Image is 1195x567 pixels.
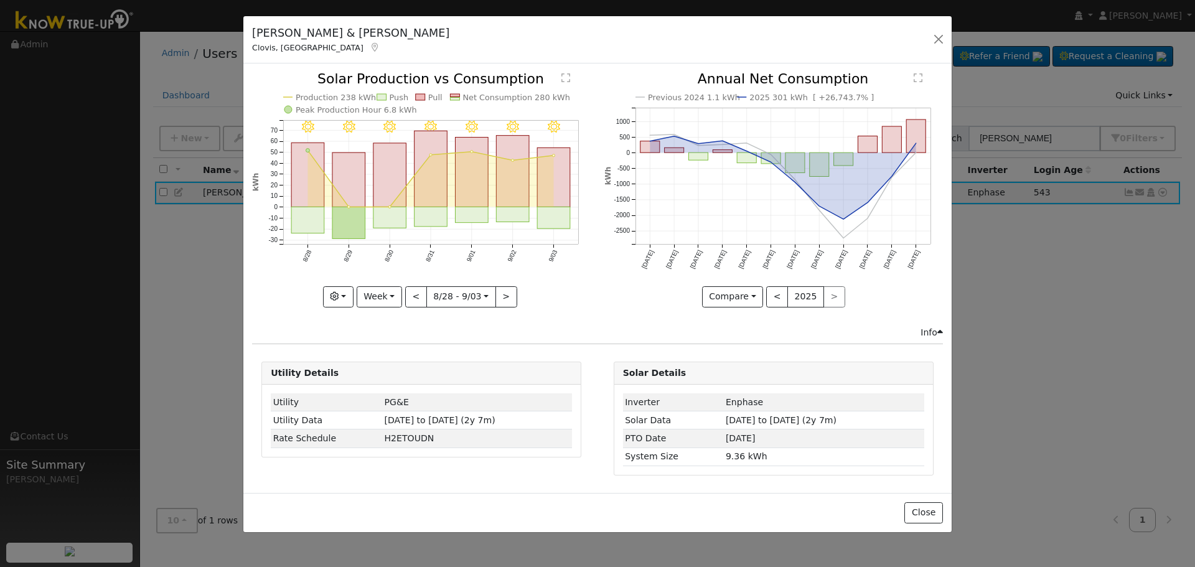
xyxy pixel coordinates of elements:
[914,73,922,83] text: 
[761,153,780,164] rect: onclick=""
[744,149,749,154] circle: onclick=""
[889,175,894,180] circle: onclick=""
[271,138,278,145] text: 60
[726,451,767,461] span: 9.36 kWh
[385,433,434,443] span: K
[648,93,740,102] text: Previous 2024 1.1 kWh
[553,154,555,157] circle: onclick=""
[697,71,868,87] text: Annual Net Consumption
[906,249,921,269] text: [DATE]
[841,217,846,222] circle: onclick=""
[385,415,495,425] span: [DATE] to [DATE] (2y 7m)
[882,249,896,269] text: [DATE]
[688,249,703,269] text: [DATE]
[271,368,339,378] strong: Utility Details
[291,207,324,233] rect: onclick=""
[424,121,437,133] i: 8/31 - Clear
[817,208,822,213] circle: onclick=""
[768,160,773,165] circle: onclick=""
[672,132,677,137] circle: onclick=""
[332,153,365,207] rect: onclick=""
[252,25,449,41] h5: [PERSON_NAME] & [PERSON_NAME]
[647,139,652,144] circle: onclick=""
[507,249,518,263] text: 9/02
[834,249,848,269] text: [DATE]
[343,121,355,133] i: 8/29 - Clear
[865,216,870,221] circle: onclick=""
[271,393,382,411] td: Utility
[466,249,477,263] text: 9/01
[384,121,396,133] i: 8/30 - Clear
[626,149,630,156] text: 0
[720,139,725,144] circle: onclick=""
[623,429,724,448] td: PTO Date
[858,136,877,153] rect: onclick=""
[271,160,278,167] text: 40
[271,149,278,156] text: 50
[252,43,363,52] span: Clovis, [GEOGRAPHIC_DATA]
[914,151,919,156] circle: onclick=""
[415,207,448,227] rect: onclick=""
[251,173,260,192] text: kWh
[291,143,324,207] rect: onclick=""
[471,151,473,153] circle: onclick=""
[810,249,824,269] text: [DATE]
[548,121,560,133] i: 9/03 - Clear
[761,249,776,269] text: [DATE]
[497,207,530,222] rect: onclick=""
[688,153,708,161] rect: onclick=""
[640,141,659,153] rect: onclick=""
[726,415,836,425] span: [DATE] to [DATE] (2y 7m)
[561,73,570,83] text: 
[429,154,432,156] circle: onclick=""
[373,143,406,207] rect: onclick=""
[405,286,427,307] button: <
[768,152,773,157] circle: onclick=""
[672,134,677,139] circle: onclick=""
[373,207,406,228] rect: onclick=""
[616,118,630,125] text: 1000
[271,127,278,134] text: 70
[466,121,478,133] i: 9/01 - Clear
[332,207,365,239] rect: onclick=""
[623,411,724,429] td: Solar Data
[342,249,354,263] text: 8/29
[428,93,443,102] text: Pull
[271,171,278,178] text: 30
[274,204,278,211] text: 0
[538,207,571,229] rect: onclick=""
[617,165,630,172] text: -500
[302,121,314,133] i: 8/28 - Clear
[426,286,496,307] button: 8/28 - 9/03
[614,228,630,235] text: -2500
[647,133,652,138] circle: onclick=""
[301,249,312,263] text: 8/28
[792,177,797,182] circle: onclick=""
[614,197,630,204] text: -1500
[914,141,919,146] circle: onclick=""
[696,141,701,146] circle: onclick=""
[726,397,763,407] span: ID: 3810835, authorized: 03/11/24
[548,249,559,263] text: 9/03
[640,249,655,269] text: [DATE]
[271,411,382,429] td: Utility Data
[720,143,725,148] circle: onclick=""
[785,153,805,173] rect: onclick=""
[810,153,829,177] rect: onclick=""
[766,286,788,307] button: <
[744,141,749,146] circle: onclick=""
[507,121,519,133] i: 9/02 - Clear
[787,286,824,307] button: 2025
[269,237,278,244] text: -30
[370,42,381,52] a: Map
[317,71,544,87] text: Solar Production vs Consumption
[904,502,942,523] button: Close
[390,93,409,102] text: Push
[271,193,278,200] text: 10
[614,212,630,219] text: -2000
[858,249,872,269] text: [DATE]
[833,153,853,166] rect: onclick=""
[737,249,751,269] text: [DATE]
[306,149,310,152] circle: onclick=""
[726,433,756,443] span: [DATE]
